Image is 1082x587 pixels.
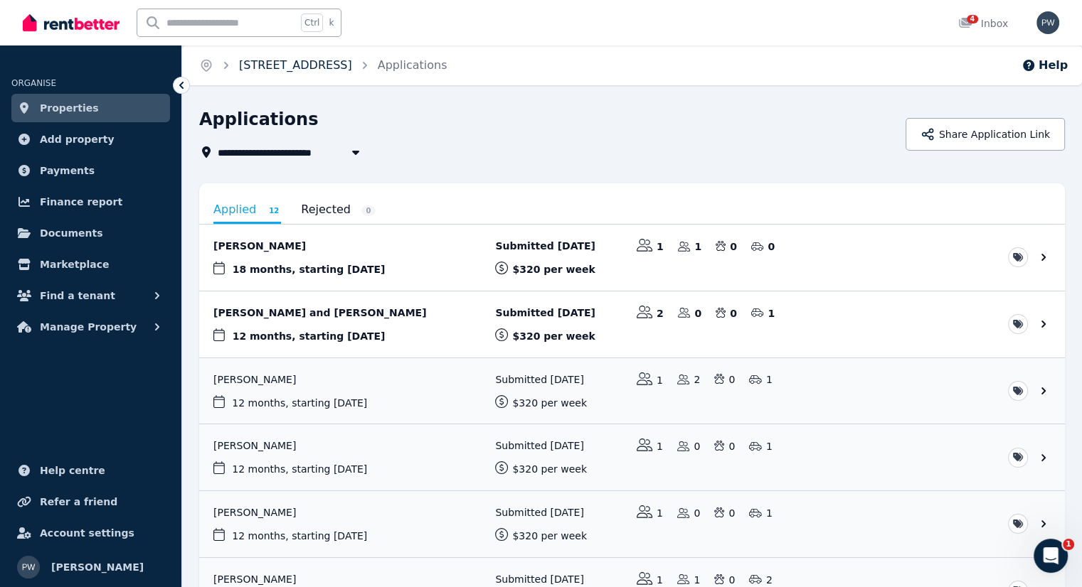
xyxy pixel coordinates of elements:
img: Paul Williams [1036,11,1059,34]
button: Share Application Link [906,118,1065,151]
span: ORGANISE [11,78,56,88]
a: Documents [11,219,170,247]
a: Applied [213,198,281,224]
button: Find a tenant [11,281,170,310]
a: Add property [11,125,170,154]
a: View application: Bonnie Nelson [199,358,1065,424]
a: View application: Hayley Collins [199,225,1065,291]
a: Account settings [11,519,170,547]
span: Documents [40,225,103,242]
a: Rejected [301,198,376,222]
h1: Applications [199,108,318,131]
a: [STREET_ADDRESS] [239,58,352,72]
iframe: Intercom live chat [1034,539,1068,573]
img: RentBetter [23,12,120,33]
img: Paul Williams [17,556,40,578]
span: 4 [967,15,978,23]
a: Finance report [11,188,170,216]
span: Finance report [40,193,122,210]
span: Find a tenant [40,287,115,304]
span: Ctrl [301,14,323,32]
button: Manage Property [11,313,170,341]
span: Marketplace [40,256,109,273]
div: Inbox [958,16,1008,31]
span: Account settings [40,524,134,542]
a: Help centre [11,456,170,485]
a: Refer a friend [11,488,170,516]
span: Refer a friend [40,493,117,510]
span: Properties [40,99,99,117]
span: Manage Property [40,318,137,335]
a: Payments [11,156,170,185]
span: Add property [40,131,115,148]
span: 12 [267,205,281,216]
a: View application: Rajveer Sidhu and Rajpal Singh [199,291,1065,357]
nav: Breadcrumb [182,45,464,85]
a: Properties [11,94,170,122]
span: 1 [1063,539,1074,550]
span: k [329,17,334,28]
a: Applications [378,58,447,72]
span: 0 [361,205,376,216]
span: Payments [40,162,95,179]
button: Help [1022,57,1068,74]
a: View application: Mia Gillies [199,424,1065,490]
a: Marketplace [11,250,170,279]
a: View application: Murray Barrett [199,491,1065,557]
span: [PERSON_NAME] [51,559,144,576]
span: Help centre [40,462,105,479]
